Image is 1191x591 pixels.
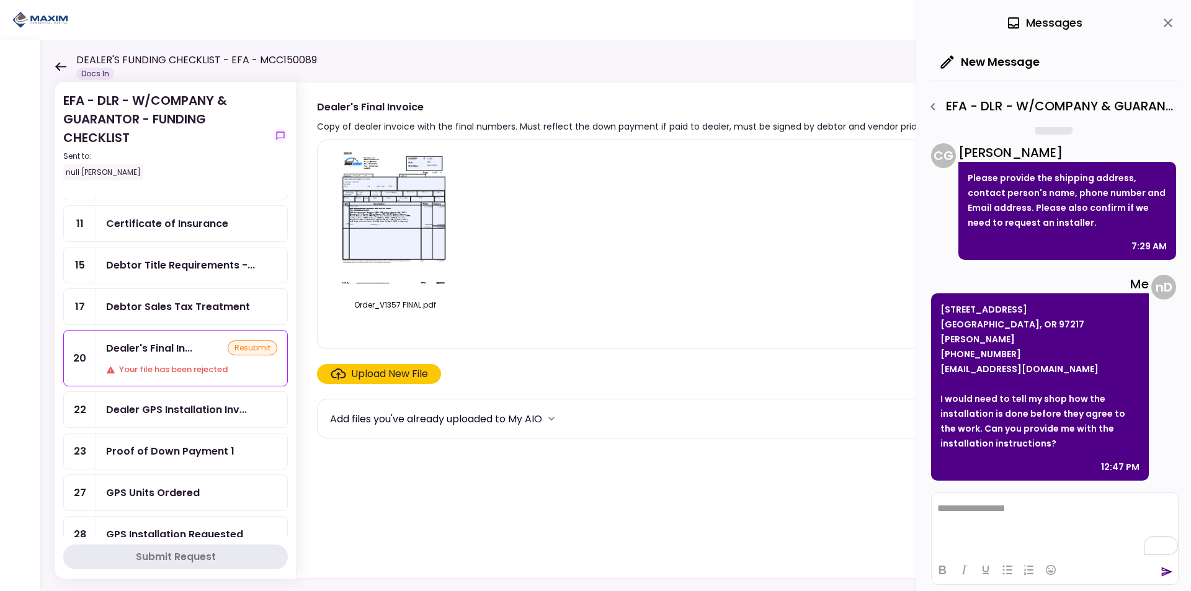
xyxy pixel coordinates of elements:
[106,299,250,314] div: Debtor Sales Tax Treatment
[922,96,1179,117] div: EFA - DLR - W/COMPANY & GUARANTOR - FUNDING CHECKLIST - GPS Units Ordered
[64,331,96,386] div: 20
[63,433,288,469] a: 23Proof of Down Payment 1
[76,68,114,80] div: Docs In
[64,433,96,469] div: 23
[932,493,1178,555] iframe: Rich Text Area
[63,391,288,428] a: 22Dealer GPS Installation Invoice
[317,119,970,134] div: Copy of dealer invoice with the final numbers. Must reflect the down payment if paid to dealer, m...
[64,392,96,427] div: 22
[136,549,216,564] div: Submit Request
[931,275,1149,293] div: Me
[330,300,460,311] div: Order_V1357 FINAL.pdf
[958,143,1176,162] div: [PERSON_NAME]
[64,289,96,324] div: 17
[1161,566,1173,578] button: send
[940,363,1099,375] a: [EMAIL_ADDRESS][DOMAIN_NAME]
[63,247,288,283] a: 15Debtor Title Requirements - Proof of IRP or Exemption
[975,561,996,579] button: Underline
[63,205,288,242] a: 11Certificate of Insurance
[63,288,288,325] a: 17Debtor Sales Tax Treatment
[940,302,1140,451] p: [STREET_ADDRESS] [GEOGRAPHIC_DATA], OR 97217 [PERSON_NAME] [PHONE_NUMBER] I would need to tell my...
[63,474,288,511] a: 27GPS Units Ordered
[297,82,1166,579] div: Dealer's Final InvoiceCopy of dealer invoice with the final numbers. Must reflect the down paymen...
[1101,460,1140,474] div: 12:47 PM
[106,527,243,542] div: GPS Installation Requested
[63,544,288,569] button: Submit Request
[12,11,68,29] img: Partner icon
[64,206,96,241] div: 11
[1151,275,1176,300] div: n D
[228,340,277,355] div: resubmit
[106,402,247,417] div: Dealer GPS Installation Invoice
[953,561,975,579] button: Italic
[542,409,561,428] button: more
[1040,561,1061,579] button: Emojis
[106,485,200,500] div: GPS Units Ordered
[63,91,268,180] div: EFA - DLR - W/COMPANY & GUARANTOR - FUNDING CHECKLIST
[64,475,96,510] div: 27
[968,171,1167,230] p: Please provide the shipping address, contact person's name, phone number and Email address. Pleas...
[63,164,143,180] div: null [PERSON_NAME]
[317,99,970,115] div: Dealer's Final Invoice
[317,364,441,384] span: Click here to upload the required document
[931,143,956,168] div: C G
[106,340,192,356] div: Dealer's Final Invoice
[106,443,234,459] div: Proof of Down Payment 1
[63,516,288,553] a: 28GPS Installation Requested
[330,411,542,427] div: Add files you've already uploaded to My AIO
[106,216,228,231] div: Certificate of Insurance
[931,46,1050,78] button: New Message
[351,367,428,381] div: Upload New File
[1019,561,1040,579] button: Numbered list
[1006,14,1082,32] div: Messages
[106,363,277,376] div: Your file has been rejected
[273,128,288,143] button: show-messages
[1131,239,1167,254] div: 7:29 AM
[932,561,953,579] button: Bold
[1158,12,1179,33] button: close
[997,561,1018,579] button: Bullet list
[64,517,96,552] div: 28
[76,53,317,68] h1: DEALER'S FUNDING CHECKLIST - EFA - MCC150089
[63,330,288,386] a: 20Dealer's Final InvoiceresubmitYour file has been rejected
[106,257,255,273] div: Debtor Title Requirements - Proof of IRP or Exemption
[63,151,268,162] div: Sent to:
[64,247,96,283] div: 15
